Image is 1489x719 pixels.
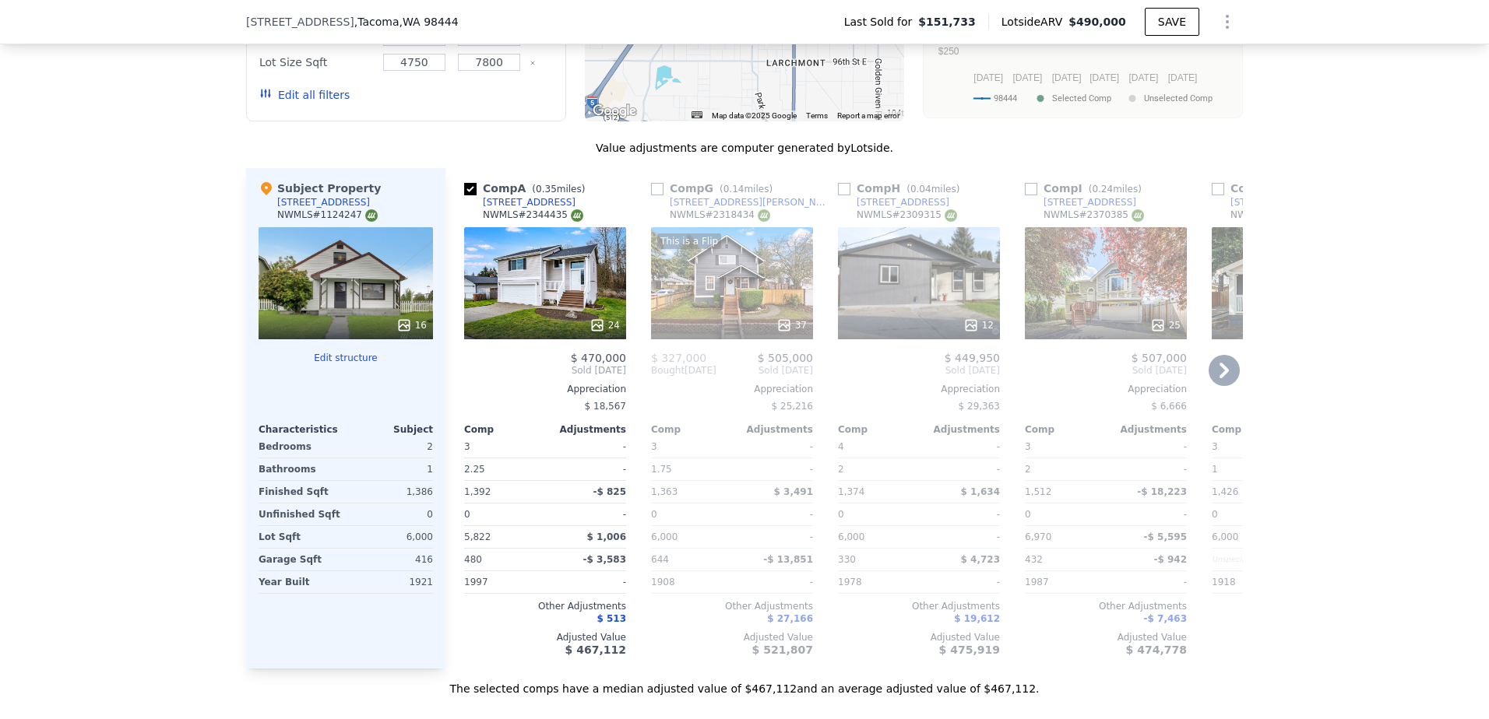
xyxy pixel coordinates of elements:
[651,600,813,612] div: Other Adjustments
[692,111,702,118] button: Keyboard shortcuts
[838,631,1000,644] div: Adjusted Value
[589,101,640,121] a: Open this area in Google Maps (opens a new window)
[837,111,899,120] a: Report a map error
[838,509,844,520] span: 0
[752,644,813,656] span: $ 521,807
[259,571,343,593] div: Year Built
[259,51,374,73] div: Lot Size Sqft
[464,441,470,452] span: 3
[464,571,542,593] div: 1997
[1212,6,1243,37] button: Show Options
[483,209,583,222] div: NWMLS # 2344435
[1025,571,1103,593] div: 1987
[723,184,744,195] span: 0.14
[1132,352,1187,364] span: $ 507,000
[767,613,813,624] span: $ 27,166
[838,600,1000,612] div: Other Adjustments
[1106,423,1187,436] div: Adjustments
[838,441,844,452] span: 4
[910,184,931,195] span: 0.04
[259,503,343,525] div: Unfinished Sqft
[1230,209,1331,222] div: NWMLS # 2397579
[1044,196,1136,209] div: [STREET_ADDRESS]
[1109,503,1187,525] div: -
[277,209,378,222] div: NWMLS # 1124247
[651,352,706,364] span: $ 327,000
[1092,184,1113,195] span: 0.24
[806,111,828,120] a: Terms (opens in new tab)
[1126,644,1187,656] span: $ 474,778
[464,554,482,565] span: 480
[354,14,459,30] span: , Tacoma
[246,140,1243,156] div: Value adjustments are computer generated by Lotside .
[259,87,350,103] button: Edit all filters
[857,209,957,222] div: NWMLS # 2309315
[545,423,626,436] div: Adjustments
[464,458,542,480] div: 2.25
[1132,209,1144,222] img: NWMLS Logo
[464,531,491,542] span: 5,822
[1212,531,1238,542] span: 6,000
[349,526,433,548] div: 6,000
[526,184,591,195] span: ( miles)
[651,554,669,565] span: 644
[1025,531,1051,542] span: 6,970
[1145,8,1199,36] button: SAVE
[587,531,626,542] span: $ 1,006
[1109,458,1187,480] div: -
[1212,458,1290,480] div: 1
[1150,317,1181,333] div: 25
[900,184,966,195] span: ( miles)
[716,364,813,377] span: Sold [DATE]
[945,352,1000,364] span: $ 449,950
[670,196,832,209] div: [STREET_ADDRESS][PERSON_NAME]
[961,554,1000,565] span: $ 4,723
[1144,613,1187,624] span: -$ 7,463
[838,383,1000,395] div: Appreciation
[1212,196,1392,209] a: [STREET_ADDRESS][PERSON_NAME]
[651,383,813,395] div: Appreciation
[259,526,343,548] div: Lot Sqft
[939,644,1000,656] span: $ 475,919
[464,423,545,436] div: Comp
[918,14,976,30] span: $151,733
[1128,72,1158,83] text: [DATE]
[530,60,536,66] button: Clear
[735,526,813,548] div: -
[1212,571,1290,593] div: 1918
[1109,436,1187,458] div: -
[246,14,354,30] span: [STREET_ADDRESS]
[1212,509,1218,520] span: 0
[1052,93,1111,103] text: Selected Comp
[838,181,966,196] div: Comp H
[938,46,959,57] text: $250
[1025,486,1051,497] span: 1,512
[651,486,678,497] span: 1,363
[246,668,1243,696] div: The selected comps have a median adjusted value of $467,112 and an average adjusted value of $467...
[365,209,378,222] img: NWMLS Logo
[548,503,626,525] div: -
[651,181,779,196] div: Comp G
[994,93,1017,103] text: 98444
[838,196,949,209] a: [STREET_ADDRESS]
[657,233,721,249] div: This is a Flip
[838,554,856,565] span: 330
[961,486,1000,497] span: $ 1,634
[735,571,813,593] div: -
[774,486,813,497] span: $ 3,491
[758,209,770,222] img: NWMLS Logo
[349,481,433,503] div: 1,386
[651,631,813,644] div: Adjusted Value
[1025,631,1187,644] div: Adjusted Value
[1153,554,1187,565] span: -$ 942
[1212,423,1293,436] div: Comp
[349,571,433,593] div: 1921
[1025,181,1148,196] div: Comp I
[1137,486,1187,497] span: -$ 18,223
[1025,441,1031,452] span: 3
[963,317,994,333] div: 12
[651,509,657,520] span: 0
[259,181,381,196] div: Subject Property
[1212,181,1339,196] div: Comp B
[838,486,864,497] span: 1,374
